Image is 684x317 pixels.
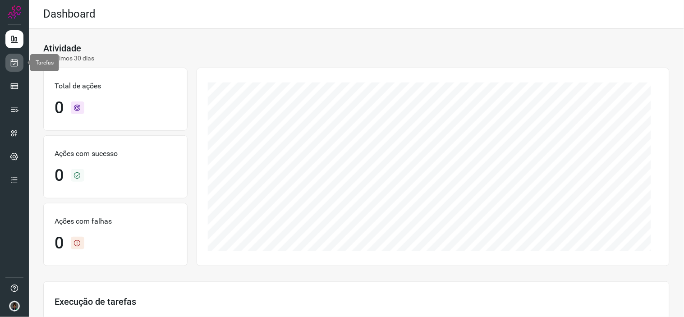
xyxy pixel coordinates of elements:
h3: Atividade [43,43,81,54]
span: Tarefas [36,60,54,66]
h1: 0 [55,234,64,253]
h3: Execução de tarefas [55,296,658,307]
p: Ações com sucesso [55,148,176,159]
p: Total de ações [55,81,176,92]
h2: Dashboard [43,8,96,21]
h1: 0 [55,98,64,118]
p: Últimos 30 dias [43,54,94,63]
img: d44150f10045ac5288e451a80f22ca79.png [9,301,20,312]
h1: 0 [55,166,64,185]
p: Ações com falhas [55,216,176,227]
img: Logo [8,5,21,19]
